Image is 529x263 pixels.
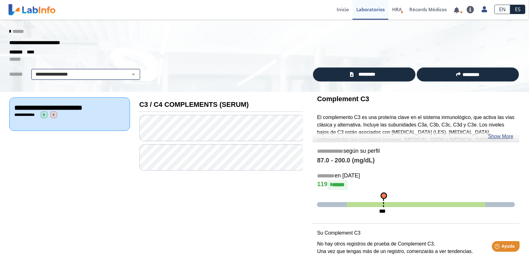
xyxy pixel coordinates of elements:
[317,157,515,164] h4: 87.0 - 200.0 (mg/dL)
[317,172,515,180] h5: en [DATE]
[317,114,515,144] p: El complemento C3 es una proteína clave en el sistema inmunológico, que activa las vías clásica y...
[139,101,249,108] b: C3 / C4 COMPLEMENTS (SERUM)
[317,240,515,255] p: No hay otros registros de prueba de Complement C3. Una vez que tengas más de un registro, comenza...
[317,180,515,190] h4: 119
[317,148,515,155] h5: según su perfil
[392,6,402,12] span: HRA
[510,5,525,14] a: ES
[494,5,510,14] a: EN
[317,95,369,103] b: Complement C3
[488,133,513,140] a: Show More
[474,239,522,256] iframe: Help widget launcher
[317,229,515,237] p: Su Complement C3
